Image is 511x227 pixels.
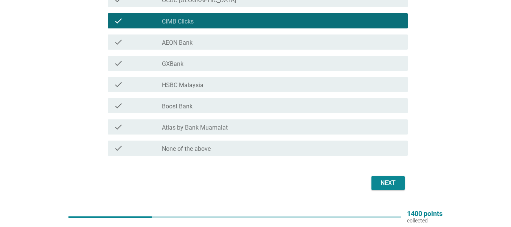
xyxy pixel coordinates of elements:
i: check [114,80,123,89]
p: 1400 points [407,210,443,217]
i: check [114,59,123,68]
label: Boost Bank [162,103,193,110]
label: AEON Bank [162,39,193,47]
i: check [114,144,123,153]
label: None of the above [162,145,211,153]
label: Atlas by Bank Muamalat [162,124,228,132]
label: HSBC Malaysia [162,81,203,89]
div: Next [377,178,399,188]
label: CIMB Clicks [162,18,194,25]
label: GXBank [162,60,183,68]
i: check [114,101,123,110]
i: check [114,122,123,132]
i: check [114,38,123,47]
p: collected [407,217,443,224]
i: check [114,16,123,25]
button: Next [371,176,405,190]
